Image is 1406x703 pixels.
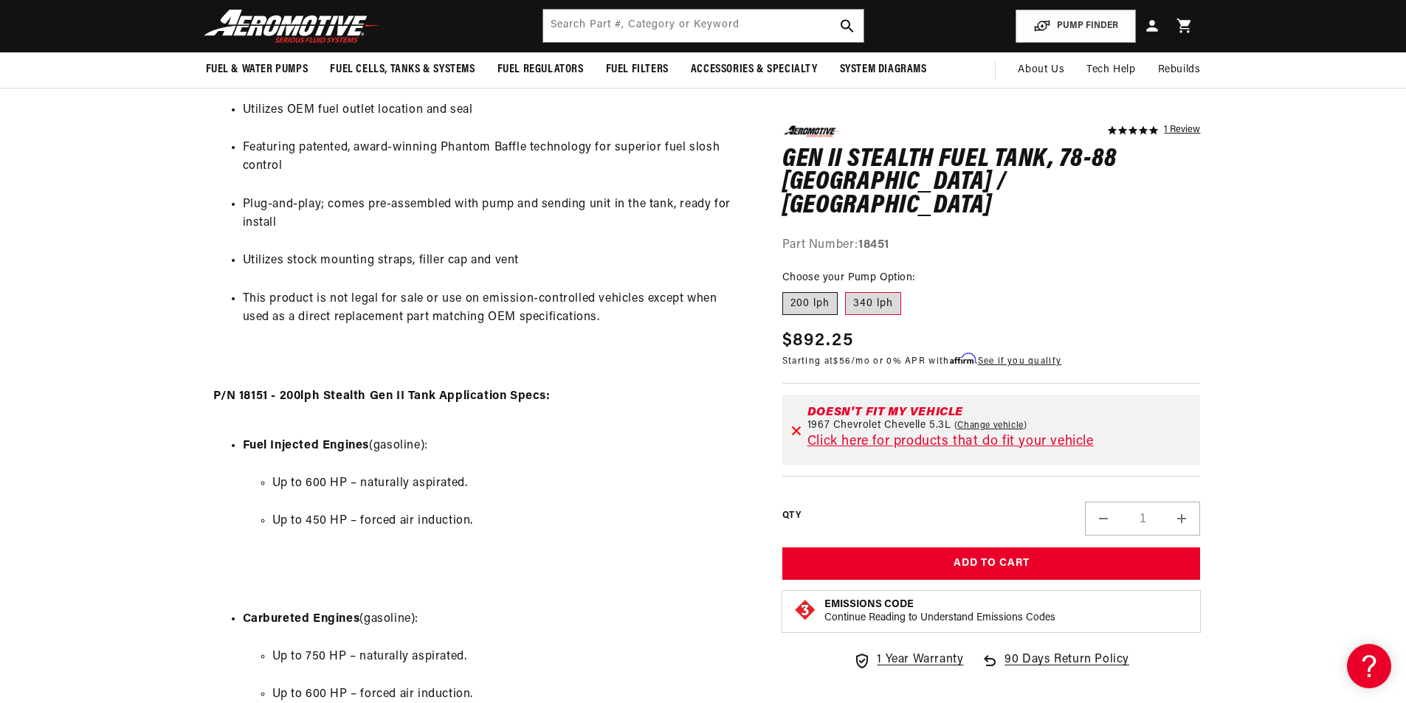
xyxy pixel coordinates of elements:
a: See if you qualify - Learn more about Affirm Financing (opens in modal) [978,357,1061,366]
div: Part Number: [782,236,1201,255]
span: Tech Help [1086,62,1135,78]
summary: Rebuilds [1147,52,1212,88]
div: Doesn't fit my vehicle [807,406,1192,418]
li: Up to 600 HP – naturally aspirated. [272,474,745,494]
input: Search by Part Number, Category or Keyword [543,10,864,42]
legend: Choose your Pump Option: [782,269,917,285]
li: This product is not legal for sale or use on emission-controlled vehicles except when used as a d... [243,290,745,328]
span: Accessories & Specialty [691,62,818,77]
a: 1 Year Warranty [853,651,963,670]
span: Fuel Regulators [497,62,584,77]
a: 1 reviews [1164,125,1200,136]
span: 1 Year Warranty [877,651,963,670]
span: Fuel Filters [606,62,669,77]
summary: Fuel Filters [595,52,680,87]
img: Emissions code [793,598,817,622]
span: 90 Days Return Policy [1004,651,1129,685]
strong: Emissions Code [824,599,914,610]
span: Rebuilds [1158,62,1201,78]
a: Change vehicle [954,420,1027,432]
li: Plug-and-play; comes pre-assembled with pump and sending unit in the tank, ready for install [243,195,745,233]
li: Utilizes OEM fuel outlet location and seal [243,101,745,120]
span: Fuel & Water Pumps [206,62,309,77]
li: Up to 750 HP – naturally aspirated. [272,648,745,667]
a: Click here for products that do fit your vehicle [807,435,1094,449]
label: QTY [782,510,801,522]
li: Utilizes stock mounting straps, filler cap and vent [243,252,745,271]
span: System Diagrams [840,62,927,77]
summary: Fuel Cells, Tanks & Systems [319,52,486,87]
button: Emissions CodeContinue Reading to Understand Emissions Codes [824,598,1055,625]
img: Aeromotive [200,9,385,44]
a: About Us [1007,52,1075,88]
li: (gasoline): [243,437,745,591]
button: Add to Cart [782,547,1201,581]
label: 340 lph [845,291,901,315]
p: Starting at /mo or 0% APR with . [782,354,1061,368]
summary: Fuel Regulators [486,52,595,87]
a: 90 Days Return Policy [981,651,1129,685]
strong: Carbureted Engines [243,613,360,625]
p: Continue Reading to Understand Emissions Codes [824,612,1055,625]
span: 1967 Chevrolet Chevelle 5.3L [807,420,951,432]
h1: Gen II Stealth Fuel Tank, 78-88 [GEOGRAPHIC_DATA] / [GEOGRAPHIC_DATA] [782,148,1201,218]
summary: Tech Help [1075,52,1146,88]
label: 200 lph [782,291,838,315]
span: $56 [833,357,851,366]
summary: System Diagrams [829,52,938,87]
strong: P/N 18151 - 200lph Stealth Gen II Tank Application Specs: [213,390,551,402]
strong: Fuel Injected Engines [243,440,370,451]
span: Affirm [950,353,976,364]
button: search button [831,10,864,42]
span: $892.25 [782,328,853,354]
li: Featuring patented, award-winning Phantom Baffle technology for superior fuel slosh control [243,139,745,176]
summary: Accessories & Specialty [680,52,829,87]
span: About Us [1018,64,1064,75]
li: Up to 450 HP – forced air induction. [272,512,745,531]
span: Fuel Cells, Tanks & Systems [330,62,475,77]
button: PUMP FINDER [1016,10,1136,43]
summary: Fuel & Water Pumps [195,52,320,87]
strong: 18451 [858,239,889,251]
